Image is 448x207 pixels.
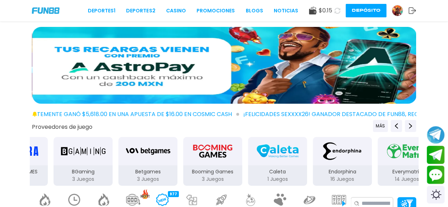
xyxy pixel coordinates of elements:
[245,136,310,186] button: Caleta
[118,168,177,176] p: Betgames
[32,7,59,13] img: Company Logo
[310,136,375,186] button: Endorphina
[183,168,242,176] p: Booming Games
[248,168,307,176] p: Caleta
[61,141,106,161] img: BGaming
[166,7,186,15] a: CASINO
[88,7,115,15] a: Deportes1
[141,189,149,199] img: hot
[246,7,263,15] a: BLOGS
[405,120,416,132] button: Next providers
[346,4,386,17] button: Depósito
[427,146,444,164] button: Join telegram
[313,168,372,176] p: Endorphina
[190,141,235,161] img: Booming Games
[126,141,170,161] img: Betgames
[168,191,179,197] div: 977
[180,136,245,186] button: Booming Games
[373,120,388,132] button: Previous providers
[97,194,111,206] img: home_light.webp
[54,176,113,183] p: 3 Juegos
[378,176,437,183] p: 14 Juegos
[115,136,180,186] button: Betgames
[126,194,140,206] img: jackpot_light.webp
[51,136,116,186] button: BGaming
[274,7,298,15] a: NOTICIAS
[255,141,300,161] img: Caleta
[185,194,199,206] img: casual_light.webp
[32,123,92,131] button: Proveedores de juego
[38,194,52,206] img: popular_light.webp
[427,126,444,144] button: Join telegram channel
[375,136,440,186] button: Everymatrix
[313,176,372,183] p: 16 Juegos
[378,168,437,176] p: Everymatrix
[401,200,413,207] img: Platform Filter
[273,194,287,206] img: fat_panda_light.webp
[67,194,81,206] img: recent_light.webp
[126,7,155,15] a: Deportes2
[32,27,416,104] img: 15% de cash back pagando con AstroPay
[197,7,235,15] a: Promociones
[155,194,170,206] img: new_active.webp
[248,176,307,183] p: 1 Juegos
[392,5,408,16] a: Avatar
[332,194,346,206] img: slots_light.webp
[118,176,177,183] p: 3 Juegos
[385,141,429,161] img: Everymatrix
[392,5,403,16] img: Avatar
[391,120,402,132] button: Previous providers
[427,186,444,203] div: Switch theme
[54,168,113,176] p: BGaming
[214,194,228,206] img: crash_light.webp
[427,166,444,184] button: Contact customer service
[183,176,242,183] p: 3 Juegos
[320,141,364,161] img: Endorphina
[244,194,258,206] img: pragmatic_light.webp
[319,6,332,15] span: $ 0.15
[302,194,317,206] img: playtech_light.webp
